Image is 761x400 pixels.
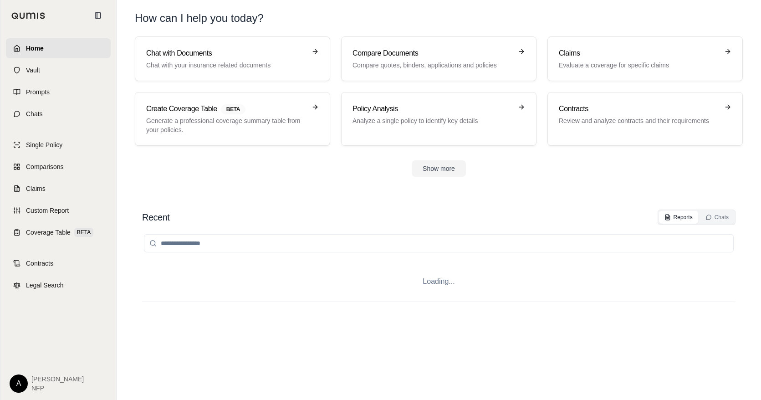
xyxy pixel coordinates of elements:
div: A [10,374,28,393]
button: Reports [659,211,698,224]
a: Coverage TableBETA [6,222,111,242]
span: Single Policy [26,140,62,149]
h3: Claims [559,48,719,59]
span: NFP [31,384,84,393]
h3: Create Coverage Table [146,103,306,114]
p: Analyze a single policy to identify key details [352,116,512,125]
div: Loading... [142,262,735,302]
a: Home [6,38,111,58]
a: Legal Search [6,275,111,295]
a: Create Coverage TableBETAGenerate a professional coverage summary table from your policies. [135,92,330,146]
h2: Recent [142,211,169,224]
span: Legal Search [26,281,64,290]
a: Comparisons [6,157,111,177]
span: Coverage Table [26,228,71,237]
span: BETA [221,104,245,114]
span: Contracts [26,259,53,268]
span: [PERSON_NAME] [31,374,84,384]
a: Vault [6,60,111,80]
h3: Compare Documents [352,48,512,59]
a: Chat with DocumentsChat with your insurance related documents [135,36,330,81]
p: Review and analyze contracts and their requirements [559,116,719,125]
span: Prompts [26,87,50,97]
p: Compare quotes, binders, applications and policies [352,61,512,70]
button: Chats [700,211,734,224]
button: Collapse sidebar [91,8,105,23]
span: Comparisons [26,162,63,171]
span: Vault [26,66,40,75]
span: BETA [74,228,93,237]
button: Show more [412,160,466,177]
h3: Policy Analysis [352,103,512,114]
span: Home [26,44,44,53]
a: Claims [6,179,111,199]
span: Chats [26,109,43,118]
h3: Chat with Documents [146,48,306,59]
p: Evaluate a coverage for specific claims [559,61,719,70]
a: Contracts [6,253,111,273]
img: Qumis Logo [11,12,46,19]
a: Prompts [6,82,111,102]
a: Chats [6,104,111,124]
a: Compare DocumentsCompare quotes, binders, applications and policies [341,36,536,81]
a: Policy AnalysisAnalyze a single policy to identify key details [341,92,536,146]
a: Custom Report [6,200,111,221]
h1: How can I help you today? [135,11,264,26]
div: Chats [705,214,729,221]
span: Custom Report [26,206,69,215]
p: Chat with your insurance related documents [146,61,306,70]
a: ContractsReview and analyze contracts and their requirements [547,92,743,146]
h3: Contracts [559,103,719,114]
p: Generate a professional coverage summary table from your policies. [146,116,306,134]
div: Reports [664,214,693,221]
a: ClaimsEvaluate a coverage for specific claims [547,36,743,81]
a: Single Policy [6,135,111,155]
span: Claims [26,184,46,193]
